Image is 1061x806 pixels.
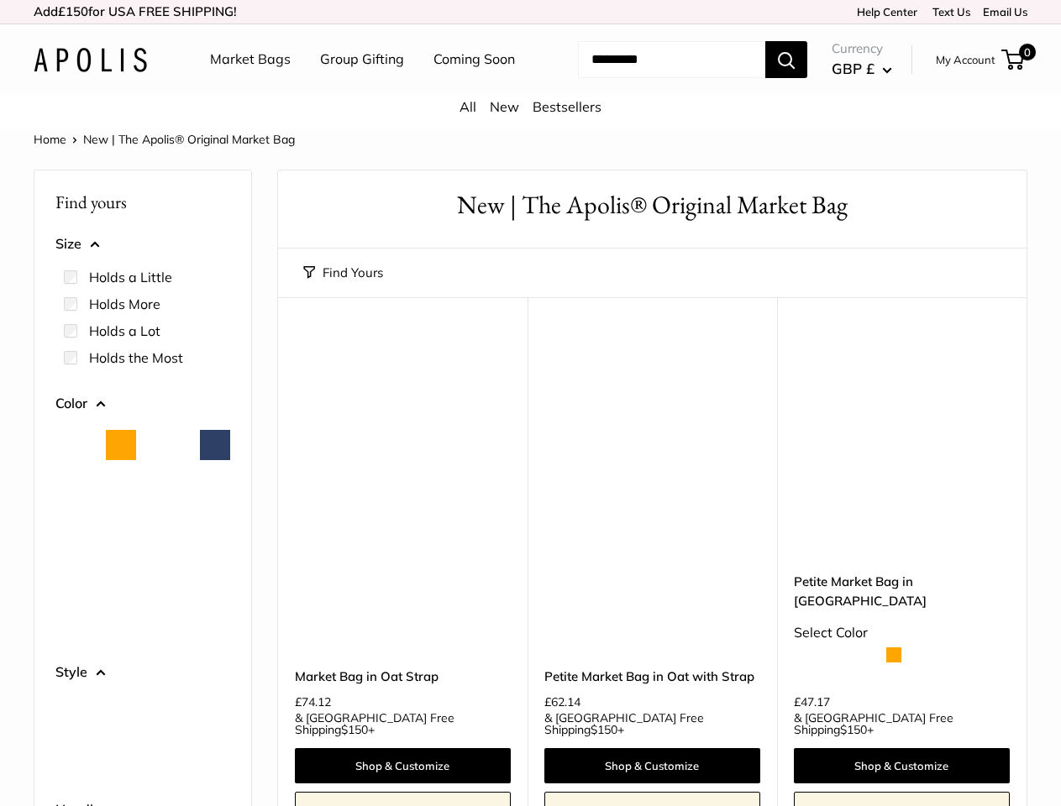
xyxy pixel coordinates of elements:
a: Market Bags [210,47,291,72]
label: Holds More [89,294,160,314]
span: £150 [58,3,88,19]
button: Mint Sorbet [200,561,230,591]
button: Blush [59,474,89,504]
input: Search... [578,41,765,78]
nav: Breadcrumb [34,128,295,150]
a: Petite Market Bag in Oat with Strap [544,667,760,686]
button: LA [200,699,230,729]
button: Peony [106,742,136,772]
a: Email Us [983,5,1027,18]
a: Group Gifting [320,47,404,72]
a: All [460,98,476,115]
a: Home [34,132,66,147]
button: Taupe [153,604,183,635]
a: 0 [1003,50,1024,70]
button: Embroidered Palm [153,699,183,729]
a: Petite Market Bag in [GEOGRAPHIC_DATA] [794,572,1010,611]
a: Shop & Customize [295,748,511,783]
a: New [490,98,519,115]
span: $150 [591,722,617,737]
button: Field Green [153,474,183,504]
label: Holds a Lot [89,321,160,341]
a: Shop & Customize [794,748,1010,783]
span: $150 [341,722,368,737]
a: Petite Market Bag in OatPetite Market Bag in Oat [794,339,1010,555]
label: Holds the Most [89,348,183,368]
span: & [GEOGRAPHIC_DATA] Free Shipping + [295,712,511,735]
button: Mustang [59,604,89,635]
button: Find Yours [303,261,383,285]
span: New | The Apolis® Original Market Bag [83,132,295,147]
img: Apolis [34,48,147,72]
button: Dove [153,561,183,591]
button: Cognac [59,561,89,591]
span: £62.14 [544,696,580,708]
button: Color [55,391,230,416]
span: & [GEOGRAPHIC_DATA] Free Shipping + [794,712,1010,735]
button: Daisy [106,561,136,591]
button: Gold Foil [59,699,89,729]
a: Market Bag in Oat StrapMarket Bag in Oat Strap [295,339,511,555]
button: Palm [59,742,89,772]
button: Chambray [200,474,230,504]
span: GBP £ [832,60,875,77]
p: Find yours [55,186,230,218]
button: Natural [59,430,89,460]
button: Chenille Window Brick [106,517,136,547]
button: Chenille Window Sage [153,517,183,547]
a: Market Bag in Oat Strap [295,667,511,686]
span: £74.12 [295,696,331,708]
button: Oat [106,604,136,635]
a: Petite Market Bag in Oat with StrapPetite Market Bag in Oat with Strap [544,339,760,555]
span: 0 [1019,44,1036,60]
span: Currency [832,37,892,60]
button: Orange [106,430,136,460]
button: Chartreuse [59,517,89,547]
button: Crest [106,699,136,729]
span: & [GEOGRAPHIC_DATA] Free Shipping + [544,712,760,735]
h1: New | The Apolis® Original Market Bag [303,187,1001,223]
button: Cobalt [200,517,230,547]
button: Size [55,232,230,257]
button: GBP £ [832,55,892,82]
a: Text Us [932,5,970,18]
a: Bestsellers [533,98,601,115]
a: My Account [936,50,995,70]
a: Shop & Customize [544,748,760,783]
button: Style [55,660,230,685]
button: Black [153,430,183,460]
a: Coming Soon [433,47,515,72]
button: Navy [200,430,230,460]
a: Help Center [857,5,917,18]
label: Holds a Little [89,267,172,287]
button: Cool Gray [106,474,136,504]
button: Search [765,41,807,78]
span: £47.17 [794,696,830,708]
div: Select Color [794,620,1010,646]
span: $150 [840,722,867,737]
